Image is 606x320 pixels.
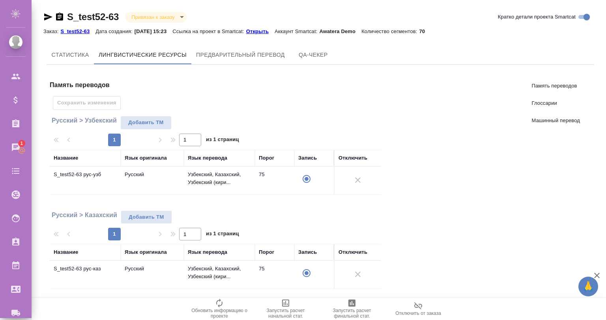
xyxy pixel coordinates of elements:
td: 75 [255,261,294,288]
a: S_test52-63 [60,28,95,34]
span: Добавить TM [125,213,168,222]
div: Порог [259,154,274,162]
a: Глоссарии [526,95,586,112]
div: Язык оригинала [125,154,167,162]
span: QA-чекер [294,50,332,60]
button: Отключить от заказа [385,298,451,320]
td: 75 [255,167,294,194]
button: Добавить TM [121,210,172,224]
span: Глоссарии [532,99,580,107]
div: Запись [298,248,317,256]
span: Машинный перевод [532,117,580,125]
div: Язык перевода [188,154,227,162]
div: Привязан к заказу [125,12,186,22]
td: S_test52-63 рус-узб [50,167,121,194]
span: Русский > Узбекский [50,116,117,125]
span: Память переводов [532,82,580,90]
span: 1 [15,140,28,147]
p: Аккаунт Smartcat: [275,28,319,34]
button: Привязан к заказу [129,14,177,20]
button: Запустить расчет начальной стат. [252,298,319,320]
span: Русский > Казахский [50,210,117,220]
p: 70 [419,28,431,34]
p: Заказ: [43,28,60,34]
span: Лингвистические ресурсы [99,50,187,60]
span: Запустить расчет финальной стат. [324,308,380,319]
p: Дата создания: [95,28,134,34]
span: 🙏 [582,278,595,295]
div: Название [54,154,78,162]
span: Cтатистика [51,50,89,60]
a: Память переводов [526,77,586,95]
span: Добавить TM [125,118,167,127]
button: Обновить информацию о проекте [186,298,252,320]
span: Кратко детали проекта Smartcat [498,13,576,21]
span: Запустить расчет начальной стат. [257,308,314,319]
span: из 1 страниц [206,229,239,240]
button: Добавить TM [120,116,172,130]
a: Машинный перевод [526,112,586,129]
p: Ссылка на проект в Smartcat: [172,28,246,34]
td: Русский [121,167,184,194]
div: Запись [298,154,317,162]
div: Отключить [339,154,367,162]
div: Отключить [339,248,367,256]
p: [DATE] 15:23 [135,28,173,34]
a: Открыть [246,28,275,34]
button: Скопировать ссылку [55,12,64,22]
p: Количество сегментов: [361,28,419,34]
div: Название [54,248,78,256]
td: Русский [121,261,184,288]
span: из 1 страниц [206,135,239,146]
a: S_test52-63 [67,11,119,22]
div: Порог [259,248,274,256]
div: Язык оригинала [125,248,167,256]
h4: Память переводов [50,80,387,90]
p: Awatera Demo [319,28,361,34]
button: 🙏 [578,277,598,296]
p: Узбекский, Казахский, Узбекский (кири... [188,171,251,186]
a: 1 [2,138,30,157]
button: Скопировать ссылку для ЯМессенджера [43,12,53,22]
span: Обновить информацию о проекте [191,308,248,319]
button: Запустить расчет финальной стат. [319,298,385,320]
span: Предварительный перевод [196,50,285,60]
div: Язык перевода [188,248,227,256]
p: Узбекский, Казахский, Узбекский (кири... [188,265,251,281]
span: Отключить от заказа [395,311,441,316]
td: S_test52-63 рус-каз [50,261,121,288]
